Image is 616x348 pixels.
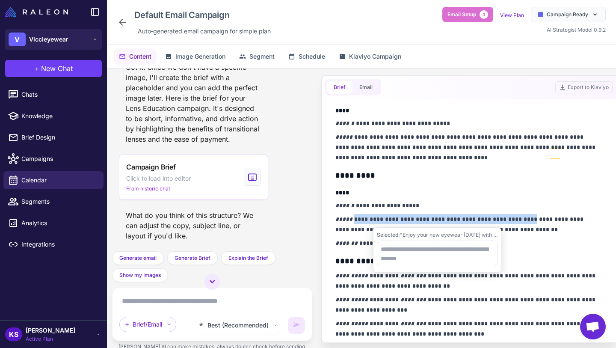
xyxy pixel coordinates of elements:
span: Schedule [299,52,325,61]
span: Show my Images [119,271,161,279]
span: Campaigns [21,154,97,164]
span: AI Strategist Model 0.9.2 [547,27,606,33]
button: VViccieyewear [5,29,102,50]
div: Click to edit description [134,25,274,38]
div: What do you think of this structure? We can adjust the copy, subject line, or layout if you'd like. [119,207,268,244]
button: Brief [327,81,352,94]
span: Campaign Ready [547,11,588,18]
a: Analytics [3,214,104,232]
div: V [9,33,26,46]
button: Show my Images [112,268,168,282]
div: Click to edit campaign name [131,7,274,23]
button: Generate Brief [167,251,218,265]
span: Analytics [21,218,97,228]
span: Brief Design [21,133,97,142]
button: Best (Recommended) [192,317,283,334]
span: Active Plan [26,335,75,343]
a: Segments [3,193,104,211]
span: Knowledge [21,111,97,121]
span: Content [129,52,151,61]
div: Got it. Since we don't have a specific image, I'll create the brief with a placeholder and you ca... [119,59,268,148]
span: Segments [21,197,97,206]
span: Email Setup [447,11,476,18]
img: Raleon Logo [5,7,68,17]
button: Schedule [283,48,330,65]
span: From historic chat [126,185,170,193]
button: Content [114,48,157,65]
span: Explain the Brief [228,254,268,262]
span: Campaign Brief [126,162,176,172]
span: Auto‑generated email campaign for simple plan [138,27,271,36]
span: Calendar [21,175,97,185]
a: Brief Design [3,128,104,146]
span: + [35,63,39,74]
span: 3 [480,10,488,19]
span: Integrations [21,240,97,249]
span: Selected: [377,232,400,238]
div: Brief/Email [119,317,176,332]
span: Chats [21,90,97,99]
button: Export to Klaviyo [555,81,613,93]
a: View Plan [500,12,524,18]
button: Image Generation [160,48,231,65]
span: Viccieyewear [29,35,68,44]
span: New Chat [41,63,73,74]
span: Click to load into editor [126,174,191,183]
button: Email Setup3 [442,7,493,22]
div: "Enjoy your new eyewear [DATE] with flexible payment options." [377,231,498,239]
span: Generate Brief [175,254,210,262]
a: Chats [3,86,104,104]
button: Generate email [112,251,164,265]
a: Integrations [3,235,104,253]
a: Campaigns [3,150,104,168]
div: Open chat [580,314,606,339]
button: Klaviyo Campaign [334,48,406,65]
button: Segment [234,48,280,65]
button: +New Chat [5,60,102,77]
button: Email [352,81,379,94]
div: KS [5,327,22,341]
span: [PERSON_NAME] [26,326,75,335]
span: Best (Recommended) [207,321,269,330]
a: Knowledge [3,107,104,125]
span: Segment [249,52,275,61]
span: Klaviyo Campaign [349,52,401,61]
a: Calendar [3,171,104,189]
span: Generate email [119,254,157,262]
span: Image Generation [175,52,225,61]
button: Explain the Brief [221,251,275,265]
a: Raleon Logo [5,7,71,17]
